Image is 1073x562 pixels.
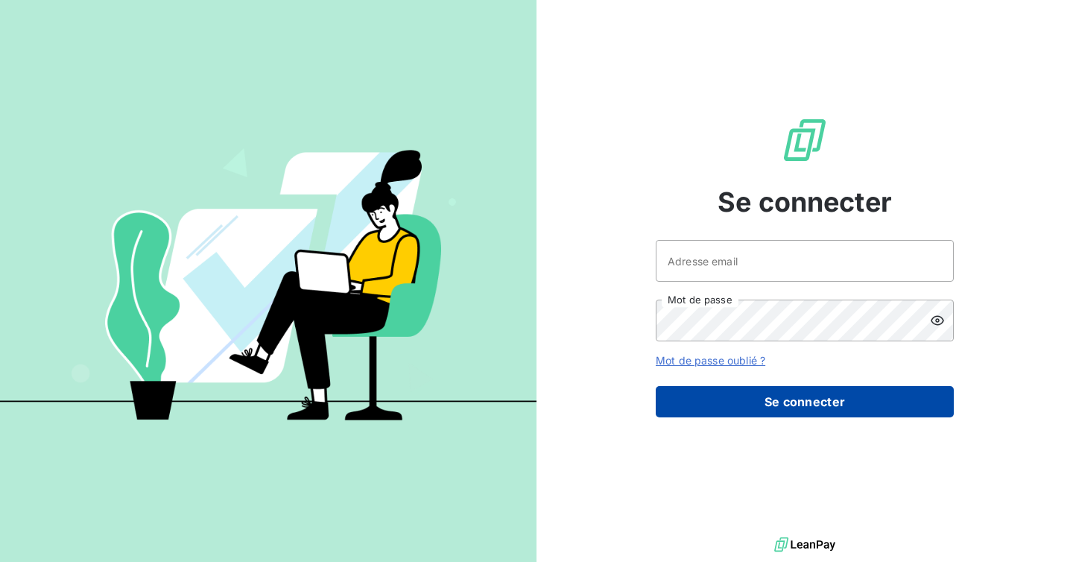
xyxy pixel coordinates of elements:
button: Se connecter [656,386,954,417]
img: logo [774,534,835,556]
input: placeholder [656,240,954,282]
a: Mot de passe oublié ? [656,354,765,367]
span: Se connecter [718,182,892,222]
img: Logo LeanPay [781,116,829,164]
